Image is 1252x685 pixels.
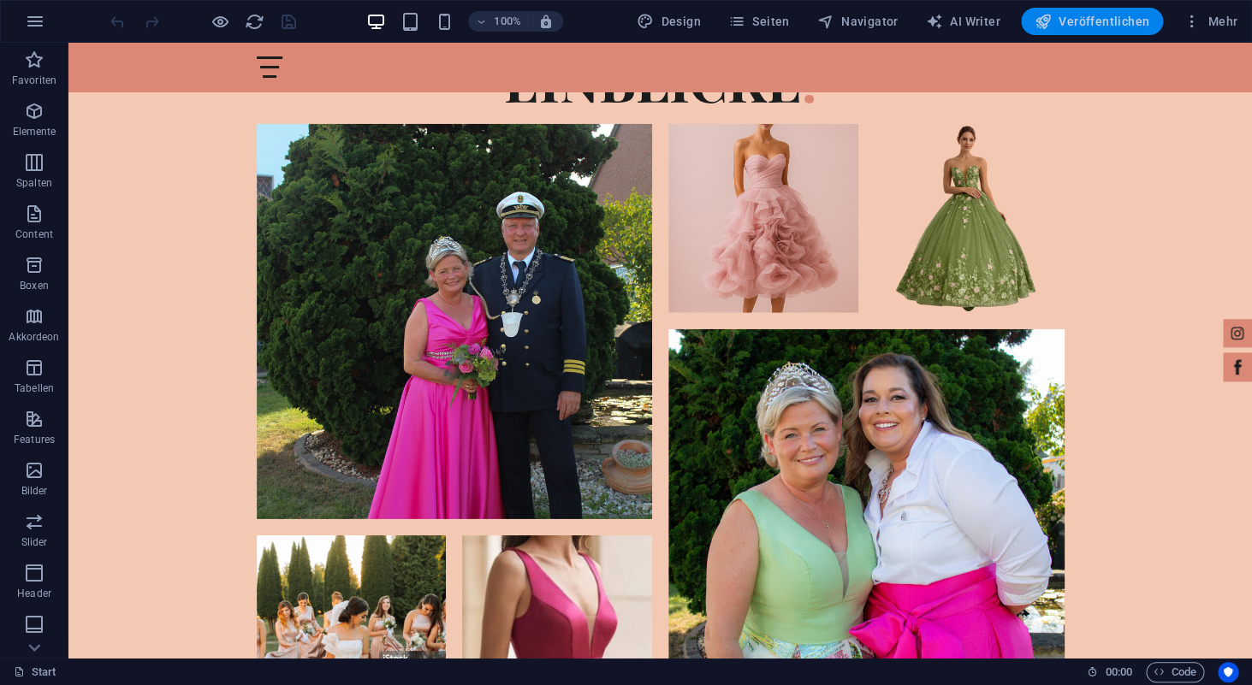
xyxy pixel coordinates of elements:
[9,330,59,344] p: Akkordeon
[817,13,899,30] span: Navigator
[1105,662,1131,682] span: 00 00
[810,8,905,35] button: Navigator
[630,8,708,35] button: Design
[1117,665,1119,678] span: :
[17,587,51,600] p: Header
[20,279,49,292] p: Boxen
[14,662,56,682] a: Klick, um Auswahl aufzuheben. Doppelklick öffnet Seitenverwaltung
[1146,662,1204,682] button: Code
[919,8,1007,35] button: AI Writer
[13,125,56,139] p: Elemente
[1184,13,1237,30] span: Mehr
[16,176,52,190] p: Spalten
[245,12,264,32] i: Seite neu laden
[15,381,54,395] p: Tabellen
[15,227,53,241] p: Content
[1035,13,1149,30] span: Veröffentlichen
[1154,662,1196,682] span: Code
[728,13,790,30] span: Seiten
[494,11,521,32] h6: 100%
[1087,662,1132,682] h6: Session-Zeit
[1218,662,1238,682] button: Usercentrics
[210,11,230,32] button: Klicke hier, um den Vorschau-Modus zu verlassen
[721,8,797,35] button: Seiten
[637,13,701,30] span: Design
[630,8,708,35] div: Design (Strg+Alt+Y)
[1021,8,1163,35] button: Veröffentlichen
[926,13,1000,30] span: AI Writer
[1177,8,1244,35] button: Mehr
[468,11,529,32] button: 100%
[21,535,48,549] p: Slider
[244,11,264,32] button: reload
[14,433,55,446] p: Features
[21,484,48,498] p: Bilder
[12,74,56,87] p: Favoriten
[538,14,554,29] i: Bei Größenänderung Zoomstufe automatisch an das gewählte Gerät anpassen.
